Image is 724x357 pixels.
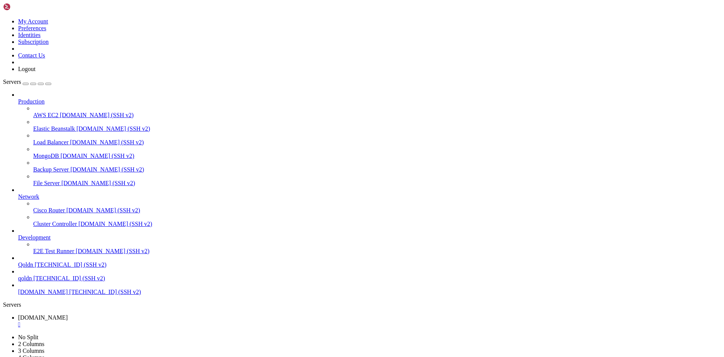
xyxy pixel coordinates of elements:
span: [DOMAIN_NAME] [18,314,68,321]
a: Development [18,234,721,241]
a: Logout [18,66,35,72]
x-row: Users logged in: 0 [3,93,626,99]
x-row: Swap usage: 0% [3,74,626,80]
span: root [3,234,15,240]
span: [DOMAIN_NAME] (SSH v2) [60,112,134,118]
a: [DOMAIN_NAME] [TECHNICAL_ID] (SSH v2) [18,289,721,295]
span: qoldn [18,275,32,281]
x-row: just raised the bar for easy, resilient and secure K8s cluster deployment. [3,125,626,131]
a: My Account [18,18,48,25]
span: E2E Test Runner [33,248,74,254]
div: Servers [3,301,721,308]
span: ~ [103,234,106,240]
a: Elastic Beanstalk [DOMAIN_NAME] (SSH v2) [33,125,721,132]
span: Cluster Controller [33,221,77,227]
span: Load Balancer [33,139,69,145]
span: Ubuntu-2204-jammy-amd64-base [18,234,103,240]
span: Qoldn [18,261,33,268]
span: [DOMAIN_NAME] (SSH v2) [78,221,152,227]
x-row: To see these additional updates run: apt list --upgradable [3,170,626,176]
x-row: * Support: [URL][DOMAIN_NAME] [3,29,626,35]
span: Production [18,98,44,105]
x-row: 9 additional security updates can be applied with ESM Apps. [3,183,626,189]
a: qoldn.xyz [18,314,721,328]
span: Network [18,193,39,200]
a: Contact Us [18,52,45,59]
x-row: System load: 0.0 [3,54,626,61]
x-row: Expanded Security Maintenance for Applications is not enabled. [3,151,626,157]
x-row: * Documentation: [URL][DOMAIN_NAME] [3,16,626,22]
a: Load Balancer [DOMAIN_NAME] (SSH v2) [33,139,721,146]
a: MongoDB [DOMAIN_NAME] (SSH v2) [33,153,721,159]
li: Cisco Router [DOMAIN_NAME] (SSH v2) [33,200,721,214]
div: (38, 36) [124,234,127,241]
li: Load Balancer [DOMAIN_NAME] (SSH v2) [33,132,721,146]
span: [DOMAIN_NAME] [18,289,68,295]
a: E2E Test Runner [DOMAIN_NAME] (SSH v2) [33,248,721,255]
span: [TECHNICAL_ID] (SSH v2) [33,275,105,281]
li: Qoldn [TECHNICAL_ID] (SSH v2) [18,255,721,268]
x-row: * Management: [URL][DOMAIN_NAME] [3,22,626,29]
li: Backup Server [DOMAIN_NAME] (SSH v2) [33,159,721,173]
li: Elastic Beanstalk [DOMAIN_NAME] (SSH v2) [33,119,721,132]
a: No Split [18,334,38,340]
li: Production [18,91,721,187]
a: Servers [3,79,51,85]
span: Cisco Router [33,207,65,213]
a: Network [18,193,721,200]
x-row: [URL][DOMAIN_NAME] [3,138,626,144]
li: Development [18,227,721,255]
a: Subscription [18,39,49,45]
a: qoldn [TECHNICAL_ID] (SSH v2) [18,275,721,282]
span: [DOMAIN_NAME] (SSH v2) [76,248,150,254]
li: qoldn [TECHNICAL_ID] (SSH v2) [18,268,721,282]
span: # [106,234,109,240]
x-row: Last login: [DATE] from [TECHNICAL_ID] [3,228,626,234]
x-row: * Strictly confined Kubernetes makes edge and IoT secure. Learn how MicroK8s [3,119,626,125]
span: [DOMAIN_NAME] (SSH v2) [61,180,135,186]
span: [TECHNICAL_ID] (SSH v2) [69,289,141,295]
span: MongoDB [33,153,59,159]
a: 3 Columns [18,348,44,354]
a: Identities [18,32,41,38]
a: Qoldn [TECHNICAL_ID] (SSH v2) [18,261,721,268]
a:  [18,321,721,328]
x-row: IPv6 address for enp0s31f6: [TECHNICAL_ID] [3,106,626,112]
x-row: New release '24.04.3 LTS' available. [3,202,626,209]
x-row: Processes: 180 [3,87,626,93]
span: [DOMAIN_NAME] (SSH v2) [77,125,150,132]
span: [DOMAIN_NAME] (SSH v2) [60,153,134,159]
li: Network [18,187,721,227]
span: [DOMAIN_NAME] (SSH v2) [71,166,144,173]
a: Cisco Router [DOMAIN_NAME] (SSH v2) [33,207,721,214]
li: E2E Test Runner [DOMAIN_NAME] (SSH v2) [33,241,721,255]
span: [DOMAIN_NAME] (SSH v2) [70,139,144,145]
x-row: System information as of [DATE] [3,42,626,48]
span: File Server [33,180,60,186]
x-row: Run 'do-release-upgrade' to upgrade to it. [3,209,626,215]
a: Preferences [18,25,46,31]
x-row: Usage of /: 0.5% of 868.86GB [3,61,626,67]
a: Cluster Controller [DOMAIN_NAME] (SSH v2) [33,221,721,227]
li: MongoDB [DOMAIN_NAME] (SSH v2) [33,146,721,159]
a: AWS EC2 [DOMAIN_NAME] (SSH v2) [33,112,721,119]
x-row: Learn more about enabling ESM Apps service at [URL][DOMAIN_NAME] [3,189,626,196]
span: Elastic Beanstalk [33,125,75,132]
a: Backup Server [DOMAIN_NAME] (SSH v2) [33,166,721,173]
span: Servers [3,79,21,85]
x-row: Temperature: 44.0 C [3,80,626,87]
span: Backup Server [33,166,69,173]
x-row: IPv4 address for enp0s31f6: [TECHNICAL_ID] [3,99,626,106]
span: AWS EC2 [33,112,58,118]
span: [DOMAIN_NAME] (SSH v2) [66,207,140,213]
img: Shellngn [3,3,46,11]
span: Development [18,234,51,241]
a: 2 Columns [18,341,44,347]
li: Cluster Controller [DOMAIN_NAME] (SSH v2) [33,214,721,227]
x-row: Welcome to Ubuntu 22.04.5 LTS (GNU/Linux 5.15.0-157-generic x86_64) [3,3,626,9]
span: [TECHNICAL_ID] (SSH v2) [35,261,106,268]
a: File Server [DOMAIN_NAME] (SSH v2) [33,180,721,187]
li: [DOMAIN_NAME] [TECHNICAL_ID] (SSH v2) [18,282,721,295]
li: File Server [DOMAIN_NAME] (SSH v2) [33,173,721,187]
